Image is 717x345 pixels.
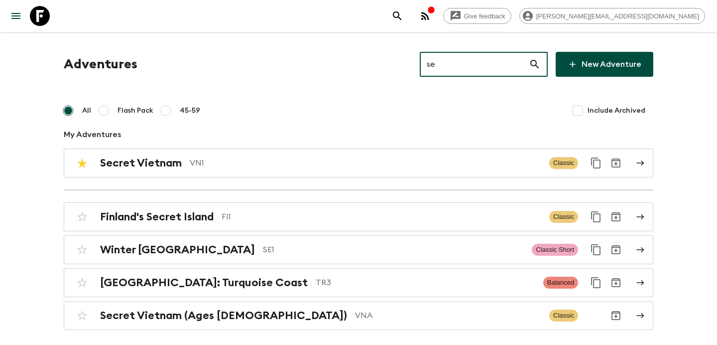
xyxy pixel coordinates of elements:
[64,202,653,231] a: Finland's Secret IslandFI1ClassicDuplicate for 45-59Archive
[64,149,653,177] a: Secret VietnamVN1ClassicDuplicate for 45-59Archive
[556,52,653,77] a: New Adventure
[586,207,606,227] button: Duplicate for 45-59
[531,12,705,20] span: [PERSON_NAME][EMAIL_ADDRESS][DOMAIN_NAME]
[64,268,653,297] a: [GEOGRAPHIC_DATA]: Turquoise CoastTR3BalancedDuplicate for 45-59Archive
[606,306,626,326] button: Archive
[387,6,407,26] button: search adventures
[549,211,578,223] span: Classic
[100,309,347,322] h2: Secret Vietnam (Ages [DEMOGRAPHIC_DATA])
[64,129,653,141] p: My Adventures
[606,153,626,173] button: Archive
[263,244,524,256] p: SE1
[100,157,182,170] h2: Secret Vietnam
[100,210,214,223] h2: Finland's Secret Island
[532,244,578,256] span: Classic Short
[222,211,541,223] p: FI1
[606,207,626,227] button: Archive
[190,157,541,169] p: VN1
[549,310,578,322] span: Classic
[586,273,606,293] button: Duplicate for 45-59
[100,276,308,289] h2: [GEOGRAPHIC_DATA]: Turquoise Coast
[355,310,541,322] p: VNA
[100,243,255,256] h2: Winter [GEOGRAPHIC_DATA]
[606,273,626,293] button: Archive
[586,240,606,260] button: Duplicate for 45-59
[82,106,91,116] span: All
[443,8,511,24] a: Give feedback
[316,277,535,289] p: TR3
[118,106,153,116] span: Flash Pack
[588,106,645,116] span: Include Archived
[420,50,529,78] input: e.g. AR1, Argentina
[459,12,511,20] span: Give feedback
[586,153,606,173] button: Duplicate for 45-59
[6,6,26,26] button: menu
[180,106,200,116] span: 45-59
[64,301,653,330] a: Secret Vietnam (Ages [DEMOGRAPHIC_DATA])VNAClassicArchive
[606,240,626,260] button: Archive
[519,8,705,24] div: [PERSON_NAME][EMAIL_ADDRESS][DOMAIN_NAME]
[64,54,137,74] h1: Adventures
[549,157,578,169] span: Classic
[64,235,653,264] a: Winter [GEOGRAPHIC_DATA]SE1Classic ShortDuplicate for 45-59Archive
[543,277,578,289] span: Balanced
